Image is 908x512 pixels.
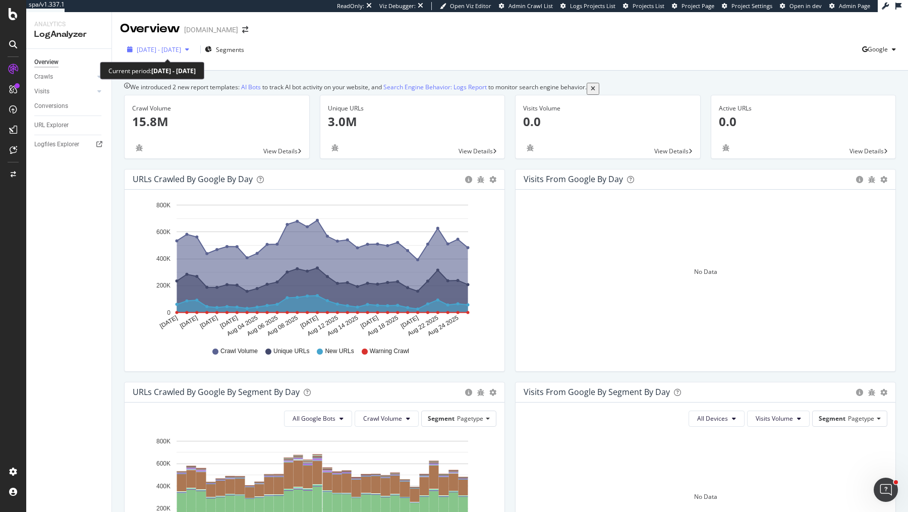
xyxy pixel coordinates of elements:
a: Logs Projects List [560,2,615,10]
text: Aug 18 2025 [366,314,400,337]
span: Open in dev [789,2,822,10]
div: bug [132,144,146,151]
p: 0.0 [719,113,888,130]
span: Unique URLs [273,347,309,356]
a: Logfiles Explorer [34,139,104,150]
div: Visits from Google By Segment By Day [524,387,670,397]
span: All Devices [697,414,728,423]
span: Logs Projects List [570,2,615,10]
span: Project Page [682,2,714,10]
a: Overview [34,57,104,68]
a: Visits [34,86,94,97]
div: arrow-right-arrow-left [242,26,248,33]
text: Aug 12 2025 [306,314,339,337]
div: ReadOnly: [337,2,364,10]
a: Open in dev [780,2,822,10]
div: LogAnalyzer [34,29,103,40]
div: Crawls [34,72,53,82]
div: gear [489,176,496,183]
a: AI Bots [241,83,261,91]
div: bug [477,389,484,396]
p: 0.0 [523,113,693,130]
p: 3.0M [328,113,497,130]
svg: A chart. [133,198,497,338]
a: Project Page [672,2,714,10]
span: Pagetype [848,414,874,423]
div: Analytics [34,20,103,29]
div: No Data [694,267,717,276]
span: Admin Page [839,2,870,10]
a: Conversions [34,101,104,111]
span: View Details [459,147,493,155]
div: URLs Crawled by Google by day [133,174,253,184]
span: Visits Volume [756,414,793,423]
div: gear [880,389,887,396]
a: Projects List [623,2,664,10]
text: 0 [167,309,171,316]
span: Admin Crawl List [508,2,553,10]
span: Project Settings [731,2,772,10]
div: URL Explorer [34,120,69,131]
div: circle-info [465,176,472,183]
div: Visits [34,86,49,97]
text: Aug 22 2025 [406,314,439,337]
div: bug [868,389,875,396]
span: Crawl Volume [220,347,258,356]
text: 400K [156,482,171,489]
div: Overview [120,20,180,37]
iframe: Intercom live chat [874,478,898,502]
text: Aug 08 2025 [266,314,299,337]
div: bug [477,176,484,183]
div: bug [328,144,342,151]
text: 400K [156,255,171,262]
text: 600K [156,460,171,467]
span: Crawl Volume [363,414,402,423]
text: 200K [156,282,171,289]
span: View Details [849,147,884,155]
div: Viz Debugger: [379,2,416,10]
text: [DATE] [359,314,379,329]
button: All Devices [689,411,745,427]
text: Aug 24 2025 [426,314,460,337]
a: Crawls [34,72,94,82]
span: Open Viz Editor [450,2,491,10]
div: circle-info [856,176,863,183]
div: info banner [124,83,896,94]
a: Admin Page [829,2,870,10]
span: Segment [819,414,845,423]
div: Conversions [34,101,68,111]
text: [DATE] [400,314,420,329]
span: View Details [263,147,298,155]
div: No Data [694,492,717,501]
span: All Google Bots [293,414,335,423]
span: [DATE] - [DATE] [137,45,181,54]
div: gear [489,389,496,396]
div: bug [719,144,733,151]
text: Aug 04 2025 [225,314,259,337]
div: Visits Volume [523,104,693,113]
div: URLs Crawled by Google By Segment By Day [133,387,300,397]
text: Aug 06 2025 [246,314,279,337]
text: [DATE] [158,314,179,329]
span: Google [868,45,888,53]
span: View Details [654,147,689,155]
b: [DATE] - [DATE] [151,67,196,75]
span: New URLs [325,347,354,356]
div: Overview [34,57,59,68]
div: Crawl Volume [132,104,302,113]
div: gear [880,176,887,183]
text: 200K [156,505,171,512]
div: Unique URLs [328,104,497,113]
button: Crawl Volume [355,411,419,427]
text: [DATE] [199,314,219,329]
span: Segment [428,414,455,423]
span: Pagetype [457,414,483,423]
div: circle-info [856,389,863,396]
text: 800K [156,437,171,444]
div: circle-info [465,389,472,396]
text: 800K [156,201,171,208]
span: Warning Crawl [370,347,409,356]
a: Project Settings [722,2,772,10]
text: [DATE] [179,314,199,329]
